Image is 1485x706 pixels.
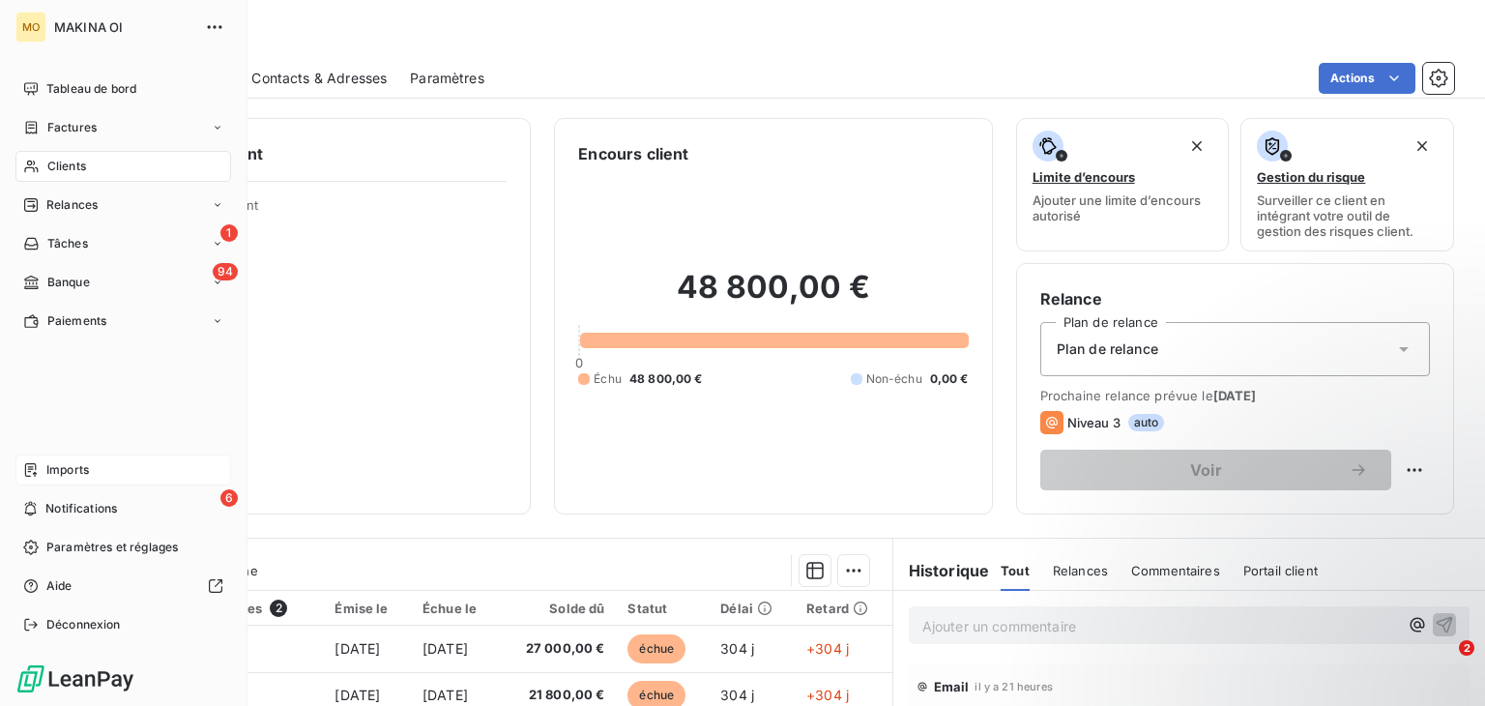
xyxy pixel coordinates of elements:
span: Paiements [47,312,106,330]
span: Paramètres et réglages [46,539,178,556]
span: [DATE] [1213,388,1257,403]
span: 2 [1459,640,1474,656]
span: Plan de relance [1057,339,1158,359]
span: Factures [47,119,97,136]
h6: Relance [1040,287,1430,310]
span: MAKINA OI [54,19,193,35]
span: Tout [1001,563,1030,578]
button: Limite d’encoursAjouter une limite d’encours autorisé [1016,118,1230,251]
iframe: Intercom live chat [1419,640,1466,687]
h6: Informations client [117,142,507,165]
span: Propriétés Client [156,197,507,224]
span: auto [1128,414,1165,431]
div: Délai [720,601,783,616]
div: Échue le [422,601,488,616]
span: Gestion du risque [1257,169,1365,185]
a: Aide [15,571,231,602]
div: MO [15,12,46,43]
span: Niveau 3 [1067,415,1121,430]
iframe: Intercom notifications message [1098,518,1485,654]
span: [DATE] [422,640,468,657]
span: Relances [46,196,98,214]
span: Contacts & Adresses [251,69,387,88]
div: Statut [627,601,697,616]
span: 6 [220,489,238,507]
span: [DATE] [422,687,468,703]
span: 0 [575,355,583,370]
span: Banque [47,274,90,291]
span: Tableau de bord [46,80,136,98]
span: 2 [270,600,287,617]
span: 27 000,00 € [511,639,605,659]
button: Gestion du risqueSurveiller ce client en intégrant votre outil de gestion des risques client. [1240,118,1454,251]
span: 21 800,00 € [511,686,605,705]
span: 94 [213,263,238,280]
span: Ajouter une limite d’encours autorisé [1033,192,1213,223]
span: Relances [1053,563,1108,578]
span: +304 j [806,640,849,657]
h2: 48 800,00 € [578,268,968,326]
span: Échu [594,370,622,388]
span: Notifications [45,500,117,517]
span: 48 800,00 € [629,370,703,388]
h6: Historique [893,559,990,582]
span: il y a 21 heures [975,681,1052,692]
span: Voir [1063,462,1349,478]
span: [DATE] [335,687,380,703]
span: Limite d’encours [1033,169,1135,185]
span: Clients [47,158,86,175]
span: 304 j [720,687,754,703]
span: Surveiller ce client en intégrant votre outil de gestion des risques client. [1257,192,1438,239]
span: Imports [46,461,89,479]
div: Retard [806,601,881,616]
span: Non-échu [866,370,922,388]
h6: Encours client [578,142,688,165]
span: Paramètres [410,69,484,88]
span: Aide [46,577,73,595]
span: [DATE] [335,640,380,657]
span: 304 j [720,640,754,657]
div: Émise le [335,601,399,616]
div: Solde dû [511,601,605,616]
span: Tâches [47,235,88,252]
span: Déconnexion [46,616,121,633]
span: 1 [220,224,238,242]
img: Logo LeanPay [15,663,135,694]
span: Prochaine relance prévue le [1040,388,1430,403]
span: +304 j [806,687,849,703]
button: Voir [1040,450,1391,490]
button: Actions [1319,63,1415,94]
span: échue [627,634,685,663]
span: Email [934,679,970,694]
span: 0,00 € [930,370,969,388]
